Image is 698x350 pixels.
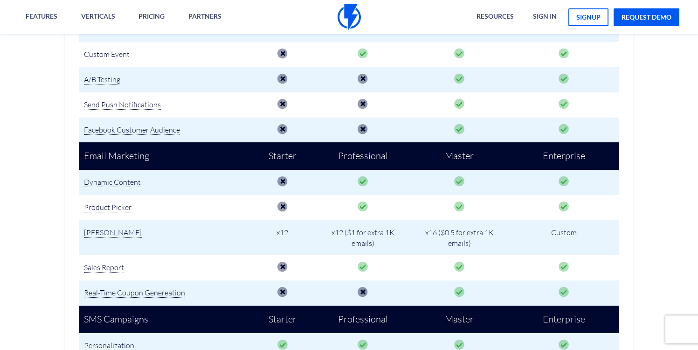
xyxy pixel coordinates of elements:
td: Professional [316,306,410,333]
td: SMS Campaigns [79,306,249,333]
span: Dynamic Content [84,177,141,187]
td: Enterprise [509,306,619,333]
td: Enterprise [509,142,619,170]
span: A/B Testing [84,75,120,84]
td: Custom [509,220,619,256]
td: x16 ($0.5 for extra 1K emails) [410,220,509,256]
td: Email Marketing [79,142,249,170]
td: Master [410,306,509,333]
td: Starter [249,306,316,333]
td: Master [410,142,509,170]
span: Custom Event [84,49,130,59]
a: request demo [614,8,679,26]
span: Real-Time Coupon Genereation [84,288,185,298]
td: Professional [316,142,410,170]
span: Send Push Notifications [84,100,161,110]
a: signup [568,8,608,26]
span: Sales Report [84,263,124,273]
span: [PERSON_NAME] [84,228,142,238]
span: Product Picker [84,203,131,212]
td: Starter [249,142,316,170]
td: x12 [249,220,316,256]
span: Facebook Customer Audience [84,125,180,135]
td: x12 ($1 for extra 1K emails) [316,220,410,256]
